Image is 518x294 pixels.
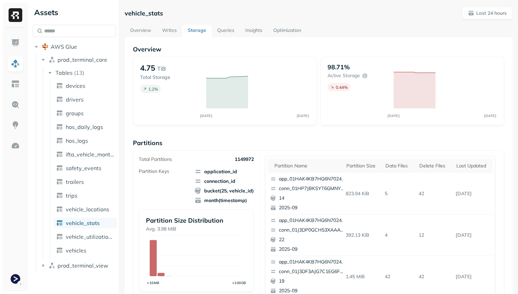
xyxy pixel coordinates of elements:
[146,226,247,232] p: Avg. 3.98 MiB
[56,110,63,117] img: table
[235,156,254,163] p: 1149972
[279,217,345,224] p: app_01HAK4KB7HG6N7024210G3S8D5
[9,8,22,22] img: Ryft
[66,110,84,117] span: groups
[53,190,117,201] a: trips
[212,25,240,37] a: Queries
[328,72,360,79] p: Active storage
[53,80,117,91] a: devices
[56,151,63,158] img: table
[146,216,247,224] p: Partition Size Distribution
[66,82,85,89] span: devices
[133,45,504,53] p: Overview
[195,178,254,185] span: connection_id
[385,163,412,169] div: Data Files
[416,271,453,283] p: 42
[66,220,100,226] span: vehicle_stats
[11,59,20,68] img: Assets
[346,163,379,169] div: Partition size
[416,188,453,200] p: 42
[66,165,101,172] span: safety_events
[58,262,108,269] span: prod_terminal_view
[279,195,345,202] p: 14
[453,271,493,283] p: Sep 4, 2025
[388,114,400,118] tspan: [DATE]
[56,233,63,240] img: table
[125,25,157,37] a: Overview
[66,247,86,254] span: vehicles
[279,246,345,253] p: 2025-09
[343,271,382,283] p: 1.45 MiB
[49,56,56,63] img: namespace
[51,43,77,50] span: AWS Glue
[419,163,449,169] div: Delete Files
[343,229,382,241] p: 392.13 KiB
[140,74,199,81] p: Total Storage
[53,163,117,174] a: safety_events
[56,247,63,254] img: table
[56,124,63,130] img: table
[66,178,84,185] span: trailers
[416,229,453,241] p: 12
[456,163,489,169] div: Last updated
[40,54,116,65] button: prod_terminal_core
[47,67,117,78] button: Tables(13)
[53,204,117,215] a: vehicle_locations
[343,188,382,200] p: 823.94 KiB
[279,278,345,285] p: 19
[279,268,345,275] p: conn_01J3DF3AJG7C1EG6F6TH3DQW03
[49,262,56,269] img: namespace
[297,114,309,118] tspan: [DATE]
[66,124,103,130] span: hos_daily_logs
[157,25,182,37] a: Writes
[336,85,348,90] p: 0.44 %
[11,121,20,130] img: Insights
[279,236,345,243] p: 22
[53,108,117,119] a: groups
[56,165,63,172] img: table
[279,227,345,234] p: conn_01J3DP0GCH53XAAA4Y4NZ2RFS1
[66,192,77,199] span: trips
[195,187,254,194] span: bucket(25, vehicle_id)
[66,233,114,240] span: vehicle_utilization_day
[195,168,254,175] span: application_id
[279,204,345,211] p: 2025-09
[56,220,63,226] img: table
[274,163,340,169] div: Partition name
[53,245,117,256] a: vehicles
[382,271,416,283] p: 42
[74,69,84,76] p: ( 13 )
[453,188,493,200] p: Sep 4, 2025
[66,137,88,144] span: hos_logs
[53,176,117,187] a: trailers
[56,96,63,103] img: table
[53,217,117,228] a: vehicle_stats
[462,7,513,19] button: Last 24 hours
[56,137,63,144] img: table
[279,259,345,266] p: app_01HAK4KB7HG6N7024210G3S8D5
[53,94,117,105] a: drivers
[200,114,212,118] tspan: [DATE]
[66,96,84,103] span: drivers
[42,43,49,50] img: root
[56,82,63,89] img: table
[453,229,493,241] p: Sep 4, 2025
[11,141,20,150] img: Optimization
[53,149,117,160] a: ifta_vehicle_months
[11,274,20,284] img: Terminal
[147,281,160,285] tspan: <10MB
[148,86,158,92] p: 1.2 %
[33,41,116,52] button: AWS Glue
[125,9,163,17] p: vehicle_stats
[484,114,496,118] tspan: [DATE]
[56,206,63,213] img: table
[279,185,345,192] p: conn_01HP7JBKSYT6GMNY064TG9YNY4
[53,231,117,242] a: vehicle_utilization_day
[157,64,166,73] p: TiB
[182,25,212,37] a: Storage
[66,151,114,158] span: ifta_vehicle_months
[268,25,307,37] a: Optimization
[139,156,172,163] p: Total Partitions
[53,135,117,146] a: hos_logs
[53,121,117,132] a: hos_daily_logs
